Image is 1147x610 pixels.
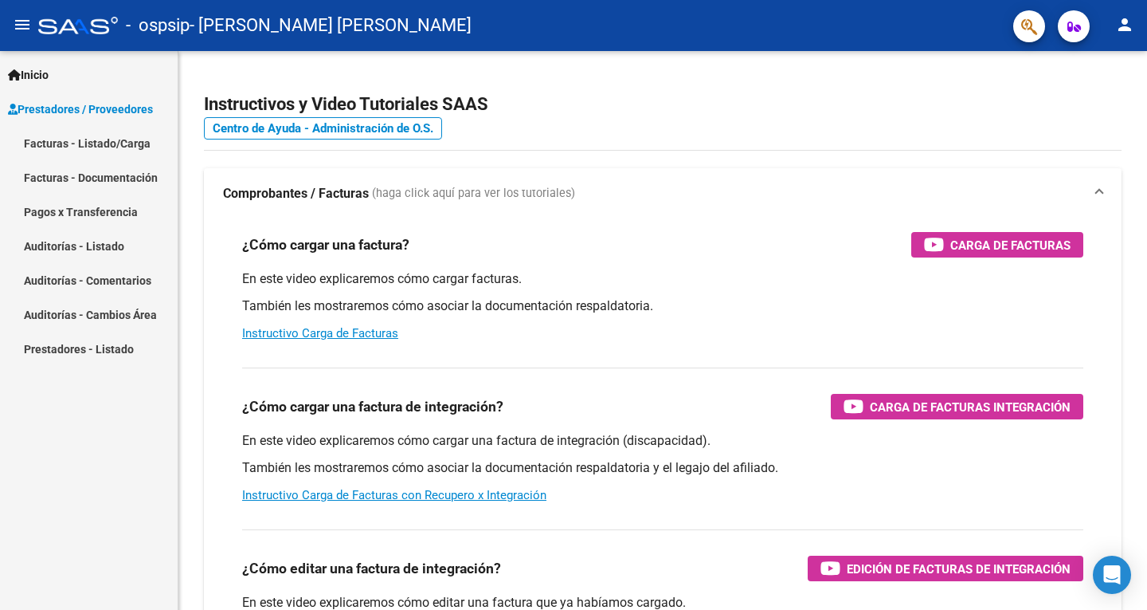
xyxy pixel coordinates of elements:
[1115,15,1134,34] mat-icon: person
[13,15,32,34] mat-icon: menu
[204,89,1122,120] h2: Instructivos y Video Tutoriales SAAS
[190,8,472,43] span: - [PERSON_NAME] [PERSON_NAME]
[808,556,1083,581] button: Edición de Facturas de integración
[847,559,1071,579] span: Edición de Facturas de integración
[204,117,442,140] a: Centro de Ayuda - Administración de O.S.
[8,66,49,84] span: Inicio
[242,270,1083,288] p: En este video explicaremos cómo cargar facturas.
[126,8,190,43] span: - ospsip
[242,488,546,502] a: Instructivo Carga de Facturas con Recupero x Integración
[242,326,398,340] a: Instructivo Carga de Facturas
[242,234,409,256] h3: ¿Cómo cargar una factura?
[242,557,501,580] h3: ¿Cómo editar una factura de integración?
[242,459,1083,477] p: También les mostraremos cómo asociar la documentación respaldatoria y el legajo del afiliado.
[870,397,1071,417] span: Carga de Facturas Integración
[831,394,1083,419] button: Carga de Facturas Integración
[242,432,1083,450] p: En este video explicaremos cómo cargar una factura de integración (discapacidad).
[950,235,1071,255] span: Carga de Facturas
[204,168,1122,219] mat-expansion-panel-header: Comprobantes / Facturas (haga click aquí para ver los tutoriales)
[372,185,575,203] span: (haga click aquí para ver los tutoriales)
[242,396,503,418] h3: ¿Cómo cargar una factura de integración?
[1093,556,1131,594] div: Open Intercom Messenger
[8,100,153,118] span: Prestadores / Proveedores
[911,232,1083,258] button: Carga de Facturas
[223,185,369,203] strong: Comprobantes / Facturas
[242,297,1083,315] p: También les mostraremos cómo asociar la documentación respaldatoria.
